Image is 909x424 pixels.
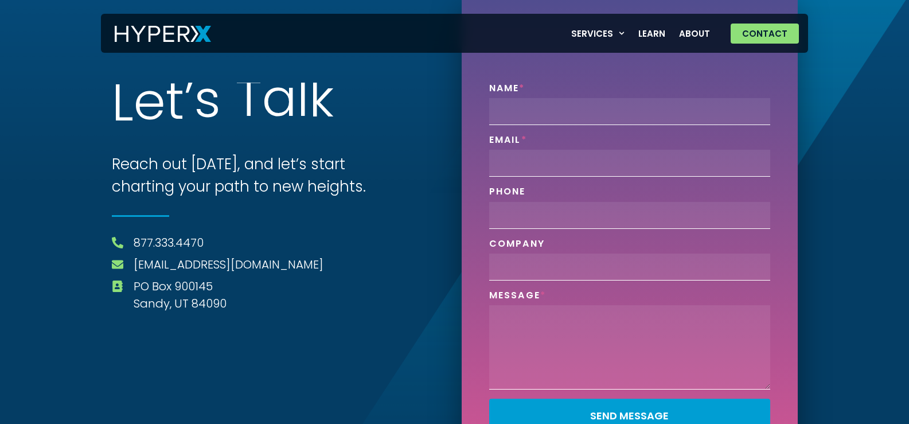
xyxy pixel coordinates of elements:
a: Contact [731,24,799,44]
img: HyperX Logo [115,26,211,42]
span: e [134,78,166,134]
span: Contact [742,29,787,38]
label: Message [489,290,547,305]
label: Email [489,134,527,150]
nav: Menu [564,22,717,45]
span: k [309,75,334,129]
a: Services [564,22,632,45]
label: Phone [489,186,526,201]
span: Send Message [590,411,669,421]
span: ’ [184,76,194,126]
span: T [235,75,262,129]
h3: Reach out [DATE], and let’s start charting your path to new heights. [112,153,393,198]
a: [EMAIL_ADDRESS][DOMAIN_NAME] [134,256,323,273]
span: l [297,75,309,125]
label: Company [489,238,545,254]
a: 877.333.4470 [134,234,204,251]
span: L [112,79,134,132]
span: a [262,75,297,131]
span: s [194,76,221,130]
a: About [672,22,717,45]
label: Name [489,83,525,98]
a: Learn [631,22,672,45]
span: PO Box 900145 Sandy, UT 84090 [131,278,227,312]
input: Only numbers and phone characters (#, -, *, etc) are accepted. [489,202,770,229]
span: t [166,77,184,130]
